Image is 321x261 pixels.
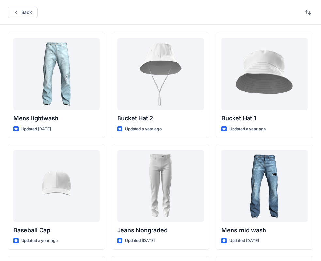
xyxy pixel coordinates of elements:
[117,226,203,235] p: Jeans Nongraded
[13,38,100,110] a: Mens lightwash
[117,38,203,110] a: Bucket Hat 2
[229,238,259,244] p: Updated [DATE]
[13,226,100,235] p: Baseball Cap
[221,150,308,222] a: Mens mid wash
[13,114,100,123] p: Mens lightwash
[221,114,308,123] p: Bucket Hat 1
[21,126,51,132] p: Updated [DATE]
[117,114,203,123] p: Bucket Hat 2
[13,150,100,222] a: Baseball Cap
[8,7,38,18] button: Back
[229,126,266,132] p: Updated a year ago
[125,126,162,132] p: Updated a year ago
[221,38,308,110] a: Bucket Hat 1
[125,238,155,244] p: Updated [DATE]
[221,226,308,235] p: Mens mid wash
[117,150,203,222] a: Jeans Nongraded
[21,238,58,244] p: Updated a year ago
